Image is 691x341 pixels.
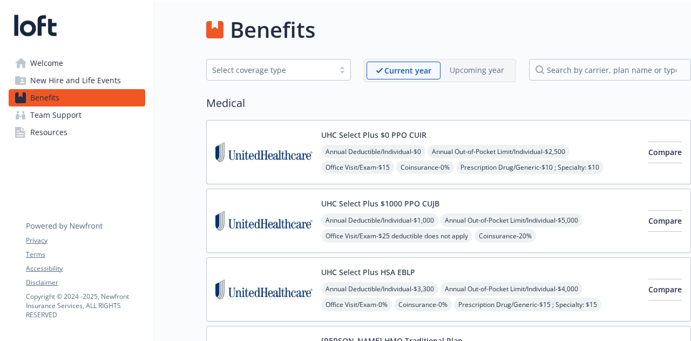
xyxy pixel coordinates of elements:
span: Annual Out-of-Pocket Limit/Individual - $5,000 [441,213,582,227]
span: Compare [648,147,682,157]
a: Benefits [9,89,145,106]
span: Welcome [30,55,63,72]
p: Upcoming year [450,64,504,76]
span: Office Visit/Exam - $15 [321,161,394,174]
span: Coinsurance - 0% [396,161,454,174]
a: Disclaimer [26,278,145,287]
span: Team Support [30,106,82,124]
button: UHC Select Plus HSA EBLP [321,266,415,278]
span: Office Visit/Exam - $25 deductible does not apply [321,229,472,243]
span: Annual Deductible/Individual - $1,000 [321,213,438,227]
span: Upcoming year [441,62,513,79]
h1: Benefits [230,14,315,46]
img: United Healthcare Insurance Company carrier logo [215,266,313,312]
a: New Hire and Life Events [9,72,145,89]
div: Select coverage type [212,64,329,76]
button: Compare [648,142,682,163]
button: UHC Select Plus $1000 PPO CUJB [321,198,439,209]
h2: Medical [206,95,691,111]
span: New Hire and Life Events [30,72,121,89]
a: Resources [9,124,145,141]
span: Office Visit/Exam - 0% [321,298,392,311]
span: Compare [648,216,682,226]
span: Compare [648,284,682,295]
a: Team Support [9,106,145,124]
p: Current year [384,65,431,76]
span: Prescription Drug/Generic - $10 ; Specialty: $10 [456,161,604,174]
a: Terms [26,250,145,259]
span: Benefits [30,89,59,106]
a: Welcome [9,55,145,72]
span: Annual Deductible/Individual - $0 [321,145,425,158]
span: Annual Deductible/Individual - $3,300 [321,282,438,296]
span: Coinsurance - 20% [475,229,536,243]
span: Coinsurance - 0% [394,298,452,311]
p: Copyright © 2024 - 2025 , Newfront Insurance Services, ALL RIGHTS RESERVED [26,292,145,319]
a: Accessibility [26,264,145,273]
button: Compare [648,210,682,232]
button: Compare [648,279,682,300]
span: Prescription Drug/Generic - $15 ; Specialty: $15 [454,298,601,311]
input: search by carrier, plan name or type [529,59,691,81]
a: Privacy [26,236,145,245]
span: Resources [30,124,67,141]
span: Annual Out-of-Pocket Limit/Individual - $4,000 [441,282,582,296]
span: Annual Out-of-Pocket Limit/Individual - $2,500 [428,145,570,158]
button: UHC Select Plus $0 PPO CUIR [321,129,426,141]
img: United Healthcare Insurance Company carrier logo [215,198,313,244]
img: United Healthcare Insurance Company carrier logo [215,129,313,175]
